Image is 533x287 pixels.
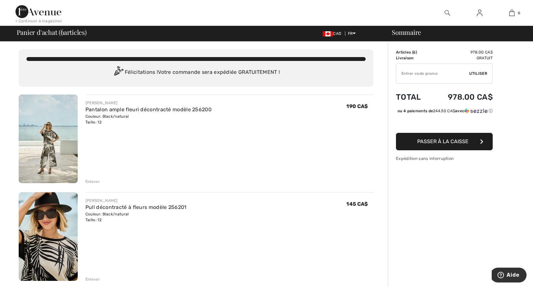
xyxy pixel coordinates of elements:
[472,9,488,17] a: Se connecter
[15,5,61,18] img: 1ère Avenue
[430,49,493,55] td: 978.00 CA$
[323,31,333,36] img: Canadian Dollar
[85,106,212,113] a: Pantalon ample fleuri décontracté modèle 256200
[15,18,62,24] div: < Continuer à magasiner
[413,50,416,54] span: 6
[396,55,430,61] td: Livraison
[112,66,125,79] img: Congratulation2.svg
[85,276,100,282] div: Enlever
[430,55,493,61] td: Gratuit
[509,9,515,17] img: Mon panier
[19,94,78,183] img: Pantalon ample fleuri décontracté modèle 256200
[85,211,187,223] div: Couleur: Black/natural Taille: 12
[417,138,469,144] span: Passer à la caisse
[346,201,368,207] span: 145 CA$
[433,109,455,113] span: 244.50 CA$
[396,155,493,162] div: Expédition sans interruption
[17,29,87,35] span: Panier d'achat ( articles)
[19,192,78,281] img: Pull décontracté à fleurs modèle 256201
[518,10,520,16] span: 6
[445,9,450,17] img: recherche
[85,198,187,203] div: [PERSON_NAME]
[85,100,212,106] div: [PERSON_NAME]
[85,179,100,184] div: Enlever
[496,9,528,17] a: 6
[398,108,493,114] div: ou 4 paiements de avec
[85,114,212,125] div: Couleur: Black/natural Taille: 12
[396,49,430,55] td: Articles ( )
[430,86,493,108] td: 978.00 CA$
[346,103,368,109] span: 190 CA$
[492,268,527,284] iframe: Ouvre un widget dans lequel vous pouvez trouver plus d’informations
[396,116,493,131] iframe: PayPal-paypal
[477,9,482,17] img: Mes infos
[26,66,366,79] div: Félicitations ! Votre commande sera expédiée GRATUITEMENT !
[469,71,487,76] span: Utiliser
[396,64,469,83] input: Code promo
[396,108,493,116] div: ou 4 paiements de244.50 CA$avecSezzle Cliquez pour en savoir plus sur Sezzle
[464,108,488,114] img: Sezzle
[384,29,529,35] div: Sommaire
[323,31,344,36] span: CAD
[348,31,356,36] span: FR
[85,204,187,210] a: Pull décontracté à fleurs modèle 256201
[396,133,493,150] button: Passer à la caisse
[396,86,430,108] td: Total
[61,27,64,36] span: 6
